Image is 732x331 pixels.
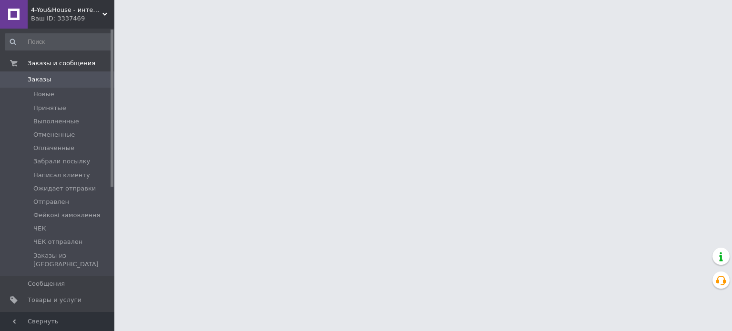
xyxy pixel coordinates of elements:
span: ЧЕК [33,224,46,233]
span: Оплаченные [33,144,74,152]
span: Выполненные [33,117,79,126]
span: Товары и услуги [28,296,81,304]
span: Сообщения [28,280,65,288]
span: Написал клиенту [33,171,90,180]
span: Ожидает отправки [33,184,96,193]
span: 4-You&House - интернет-магазин для всей семьи [31,6,102,14]
span: Забрали посылку [33,157,90,166]
span: Принятые [33,104,66,112]
div: Ваш ID: 3337469 [31,14,114,23]
span: Отмененные [33,130,75,139]
input: Поиск [5,33,112,50]
span: ЧЕК отправлен [33,238,82,246]
span: Фейкові замовлення [33,211,100,220]
span: Заказы [28,75,51,84]
span: Новые [33,90,54,99]
span: Отправлен [33,198,69,206]
span: Заказы и сообщения [28,59,95,68]
span: Заказы из [GEOGRAPHIC_DATA] [33,251,112,269]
